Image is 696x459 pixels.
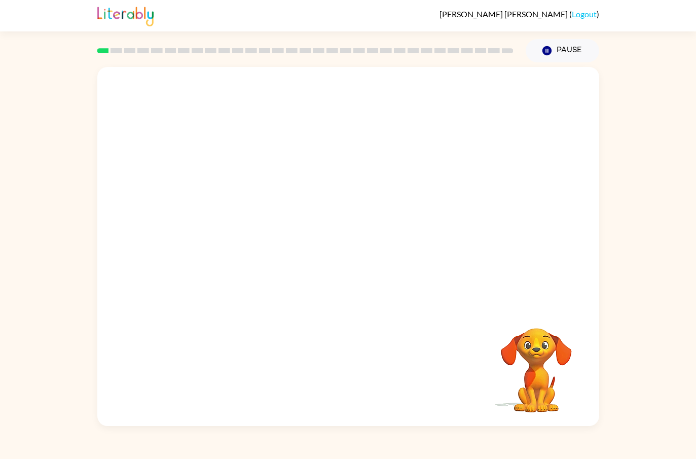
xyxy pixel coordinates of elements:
[526,39,599,62] button: Pause
[572,9,597,19] a: Logout
[486,312,587,414] video: Your browser must support playing .mp4 files to use Literably. Please try using another browser.
[97,4,154,26] img: Literably
[439,9,599,19] div: ( )
[439,9,569,19] span: [PERSON_NAME] [PERSON_NAME]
